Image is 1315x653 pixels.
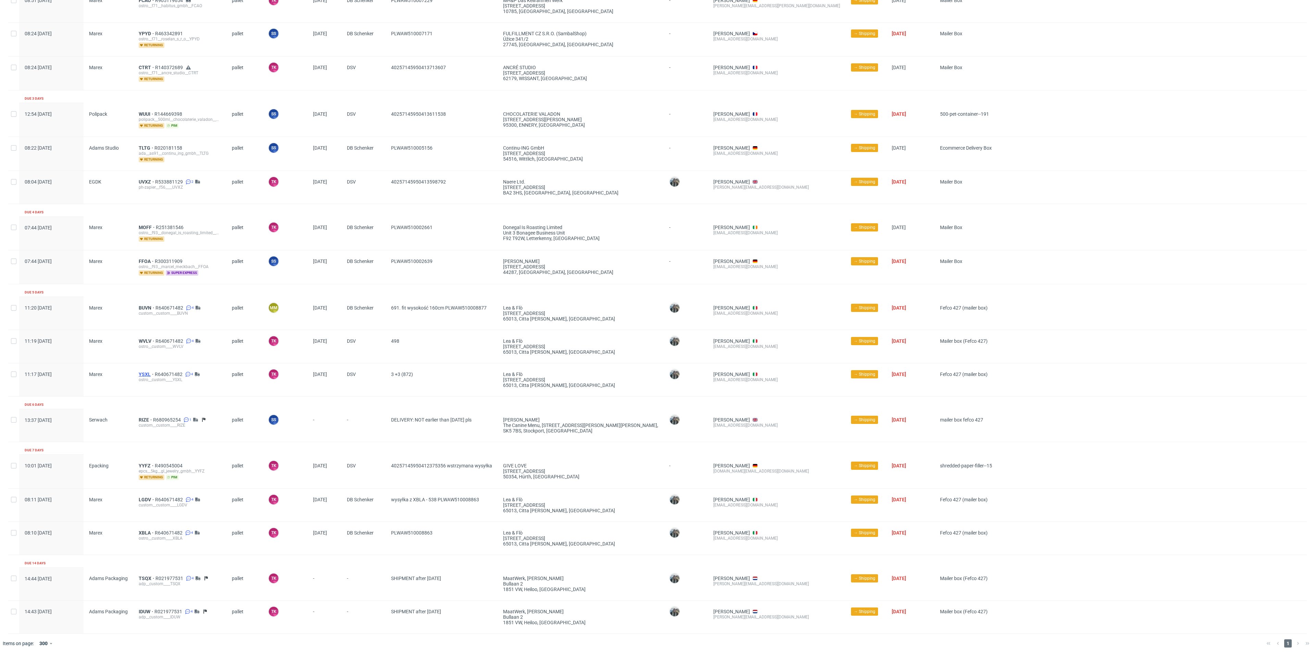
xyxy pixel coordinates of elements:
span: pim [166,123,179,128]
span: pallet [232,305,257,322]
figcaption: SS [269,256,278,266]
span: → Shipping [854,179,875,185]
span: R144669398 [154,111,184,117]
span: 3 +3 (872) [391,372,413,377]
span: pallet [232,145,257,162]
a: [PERSON_NAME] [713,145,750,151]
div: FULFILLMENT CZ s.r.o. (SambalShop) [503,31,658,36]
a: R140372689 [155,65,184,70]
span: 2 [191,179,193,185]
div: Lea & Flò [503,338,658,344]
div: CHOCOLATERIE VALADON [503,111,658,117]
span: 4 [191,497,193,502]
span: [DATE] [892,259,906,264]
span: 4 [191,609,193,614]
div: ostro__f93__donegal_is_roasting_limited__MOFF [139,230,221,236]
figcaption: TK [269,223,278,232]
div: [PERSON_NAME] [503,259,658,264]
span: XBLA [139,530,155,536]
span: R533881129 [155,179,184,185]
div: ostro__custom____YSXL [139,377,221,382]
div: 27745, [GEOGRAPHIC_DATA] , [GEOGRAPHIC_DATA] [503,42,658,47]
span: Serwach [89,417,108,423]
span: pallet [232,179,257,196]
span: DB Schenker [347,225,380,242]
span: WUUI [139,111,154,117]
span: 4 [191,530,193,536]
div: Úžice 341/2 [503,36,658,42]
div: Due 4 days [25,210,43,215]
a: WVLV [139,338,155,344]
span: pallet [232,338,257,355]
span: [DATE] [313,145,327,151]
span: [DATE] [313,305,327,311]
a: [PERSON_NAME] [713,463,750,468]
span: PLWAW510005156 [391,145,433,151]
span: pallet [232,65,257,82]
span: super express [166,270,198,276]
a: 2 [184,179,193,185]
div: 62179, WISSANT , [GEOGRAPHIC_DATA] [503,76,658,81]
span: 4 [192,576,194,581]
div: - [669,142,702,151]
span: Fefco 427 (mailer box) [940,372,988,377]
span: returning [139,157,164,162]
span: DSV [347,338,380,355]
span: pallet [232,225,257,242]
img: Zeniuk Magdalena [670,303,679,313]
a: R021977531 [155,576,185,581]
span: Marex [89,31,102,36]
span: [DATE] [892,111,906,117]
div: - [669,28,702,36]
span: 4 [192,338,194,344]
span: Marex [89,259,102,264]
span: 12:54 [DATE] [25,111,52,117]
a: [PERSON_NAME] [713,65,750,70]
div: Naere Ltd. [503,179,658,185]
div: [STREET_ADDRESS] [503,70,658,76]
span: DSV [347,65,380,82]
span: pallet [232,111,257,128]
a: [PERSON_NAME] [713,417,750,423]
a: [PERSON_NAME] [713,111,750,117]
div: ph-zapier__f56____UVXZ [139,185,221,190]
div: - [669,62,702,70]
a: CTRT [139,65,155,70]
a: R020181158 [154,145,184,151]
span: → Shipping [854,417,875,423]
span: PLWAW510007171 [391,31,433,36]
span: Marex [89,305,102,311]
span: returning [139,123,164,128]
span: 07:44 [DATE] [25,225,52,230]
span: [DATE] [313,225,327,230]
div: [EMAIL_ADDRESS][DOMAIN_NAME] [713,70,840,76]
div: [EMAIL_ADDRESS][DOMAIN_NAME] [713,151,840,156]
div: ANCRÉ STUDIO [503,65,658,70]
div: 65013, Citta [PERSON_NAME] , [GEOGRAPHIC_DATA] [503,349,658,355]
span: returning [139,76,164,82]
span: Ecommerce Delivery Box [940,145,992,151]
span: Polipack [89,111,107,117]
span: returning [139,270,164,276]
a: MOFF [139,225,156,230]
a: RIZE [139,417,153,423]
span: 08:22 [DATE] [25,145,52,151]
span: pallet [232,417,257,434]
span: → Shipping [854,111,875,117]
figcaption: TK [269,369,278,379]
span: 08:24 [DATE] [25,31,52,36]
span: 08:24 [DATE] [25,65,52,70]
figcaption: TK [269,63,278,72]
div: [EMAIL_ADDRESS][DOMAIN_NAME] [713,311,840,316]
img: Zeniuk Magdalena [670,336,679,346]
span: UVXZ [139,179,155,185]
a: [PERSON_NAME] [713,305,750,311]
a: R640671482 [155,372,184,377]
div: custom__custom____BUVN [139,311,221,316]
div: BA2 3HS, [GEOGRAPHIC_DATA] , [GEOGRAPHIC_DATA] [503,190,658,196]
